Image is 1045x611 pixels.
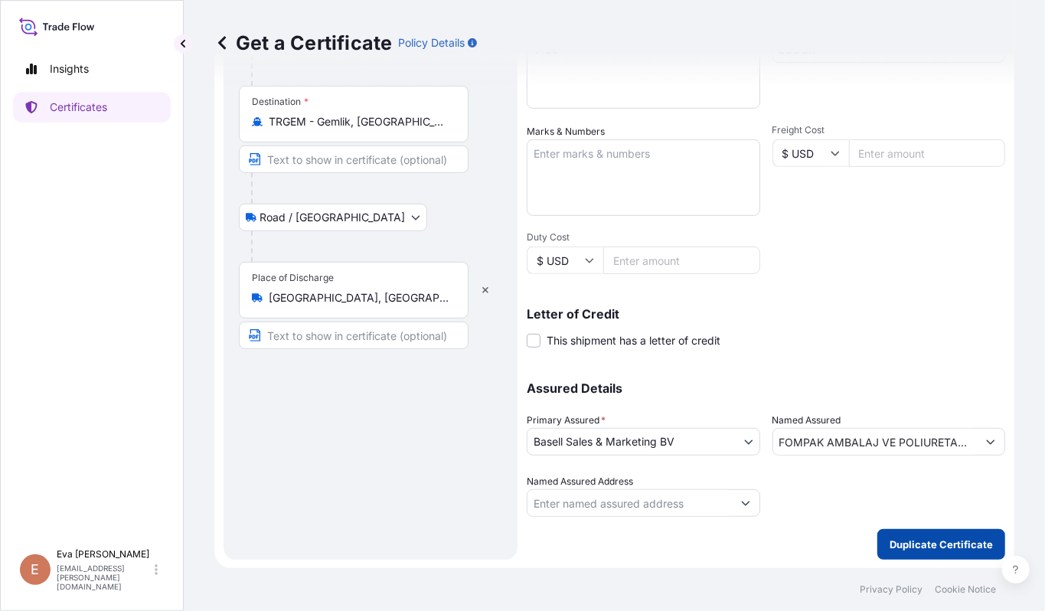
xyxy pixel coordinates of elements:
label: Named Assured Address [527,474,633,489]
p: Certificates [50,100,107,115]
input: Enter amount [849,139,1006,167]
p: Assured Details [527,382,1005,394]
input: Assured Name [773,428,978,456]
p: Get a Certificate [214,31,392,55]
a: Cookie Notice [935,583,996,596]
button: Basell Sales & Marketing BV [527,428,760,456]
button: Show suggestions [732,489,759,517]
p: Duplicate Certificate [890,537,993,552]
div: Destination [252,96,309,108]
input: Destination [269,114,449,129]
span: This shipment has a letter of credit [547,333,720,348]
span: Duty Cost [527,231,760,243]
input: Text to appear on certificate [239,145,469,173]
a: Privacy Policy [860,583,923,596]
label: Marks & Numbers [527,124,605,139]
button: Show suggestions [977,428,1004,456]
span: Primary Assured [527,413,606,428]
span: Basell Sales & Marketing BV [534,434,674,449]
button: Duplicate Certificate [877,529,1005,560]
p: Eva [PERSON_NAME] [57,548,152,560]
p: [EMAIL_ADDRESS][PERSON_NAME][DOMAIN_NAME] [57,564,152,591]
p: Policy Details [398,35,465,51]
span: Road / [GEOGRAPHIC_DATA] [260,210,405,225]
input: Place of Discharge [269,290,449,305]
a: Certificates [13,92,171,123]
p: Insights [50,61,89,77]
label: Named Assured [772,413,841,428]
span: E [31,562,40,577]
p: Letter of Credit [527,308,1005,320]
span: Freight Cost [772,124,1006,136]
input: Text to appear on certificate [239,322,469,349]
div: Place of Discharge [252,272,334,284]
input: Enter amount [603,247,760,274]
input: Named Assured Address [527,489,732,517]
button: Select transport [239,204,427,231]
a: Insights [13,54,171,84]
